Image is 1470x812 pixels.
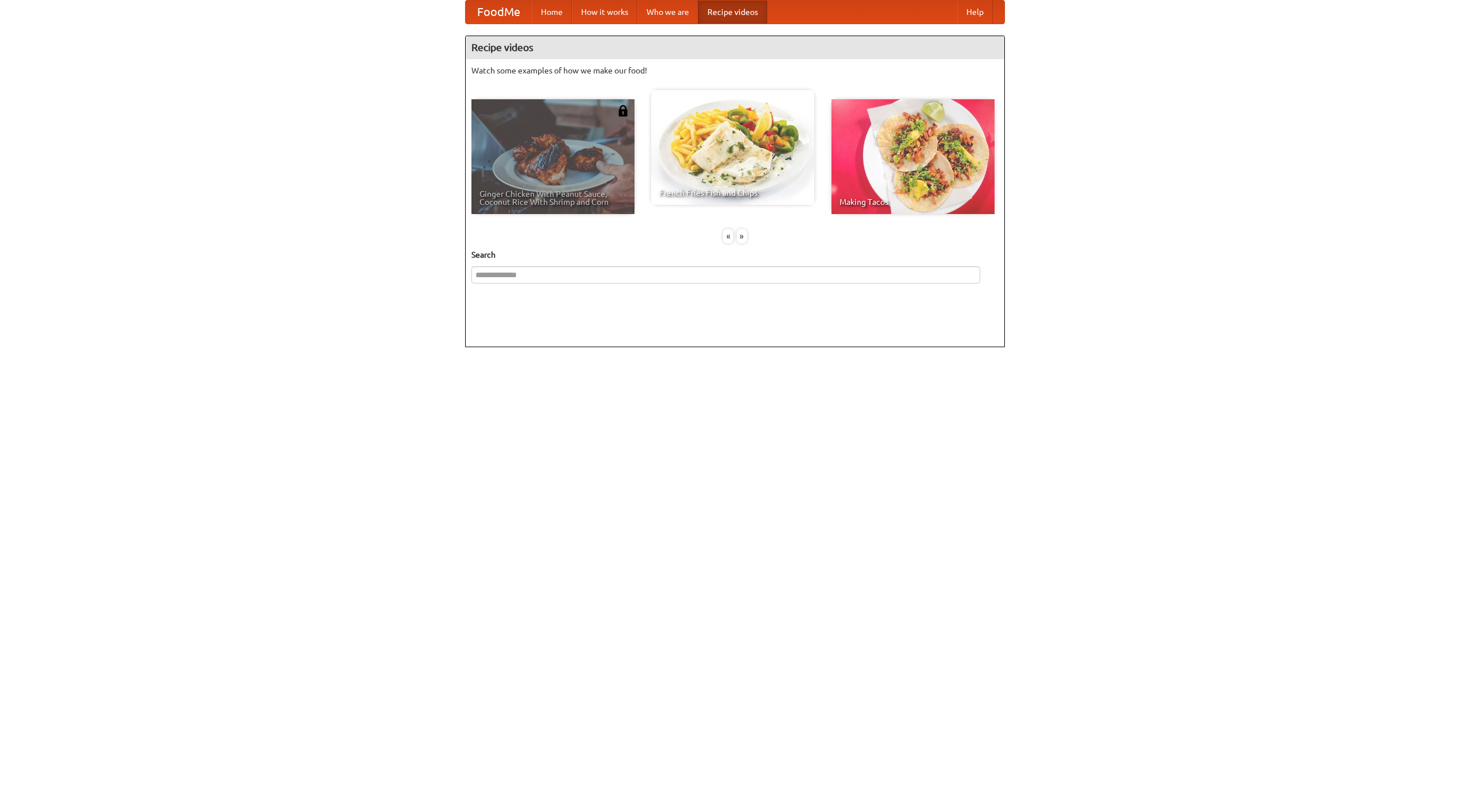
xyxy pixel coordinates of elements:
a: French Fries Fish and Chips [651,90,814,205]
a: Home [532,1,572,24]
a: Help [957,1,993,24]
a: Making Tacos [831,99,995,214]
a: FoodMe [466,1,532,24]
a: How it works [572,1,637,24]
div: « [723,229,733,243]
a: Recipe videos [698,1,767,24]
span: Making Tacos [840,198,987,206]
p: Watch some examples of how we make our food! [471,65,999,76]
a: Who we are [637,1,698,24]
span: French Fries Fish and Chips [659,189,806,197]
img: 483408.png [617,105,629,116]
div: » [737,229,747,243]
h5: Search [471,249,999,261]
h4: Recipe videos [466,36,1004,59]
